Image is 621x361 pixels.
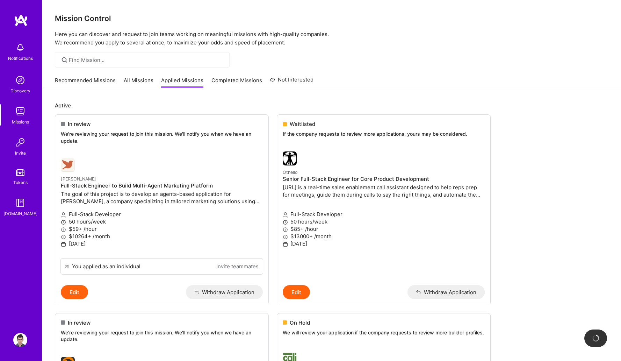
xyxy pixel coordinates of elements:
img: discovery [13,73,27,87]
img: loading [592,335,599,342]
img: Othello company logo [283,151,297,165]
p: Full-Stack Developer [61,211,263,218]
a: Invite teammates [216,263,259,270]
i: icon Applicant [61,212,66,218]
a: Othello company logoOthelloSenior Full-Stack Engineer for Core Product Development[URL] is a real... [277,146,490,285]
p: 50 hours/week [283,218,485,225]
div: [DOMAIN_NAME] [3,210,37,217]
small: [PERSON_NAME] [61,176,96,182]
button: Withdraw Application [186,285,263,299]
button: Edit [61,285,88,299]
img: Robynn AI company logo [61,158,75,172]
button: Withdraw Application [407,285,485,299]
p: 50 hours/week [61,218,263,225]
div: Discovery [10,87,30,94]
i: icon MoneyGray [283,234,288,240]
h4: Full-Stack Engineer to Build Multi-Agent Marketing Platform [61,183,263,189]
i: icon SearchGrey [60,56,68,64]
div: Tokens [13,179,28,186]
p: [URL] is a real-time sales enablement call assistant designed to help reps prep for meetings, gui... [283,184,485,198]
p: Full-Stack Developer [283,211,485,218]
p: Active [55,102,608,109]
a: Completed Missions [211,77,262,88]
h3: Mission Control [55,14,608,23]
img: tokens [16,169,24,176]
i: icon Clock [61,220,66,225]
p: We're reviewing your request to join this mission. We'll notify you when we have an update. [61,130,263,144]
button: Edit [283,285,310,299]
p: Here you can discover and request to join teams working on meaningful missions with high-quality ... [55,30,608,47]
small: Othello [283,170,297,175]
img: logo [14,14,28,27]
input: Find Mission... [69,56,224,64]
a: All Missions [124,77,153,88]
p: If the company requests to review more applications, yours may be considered. [283,130,485,137]
img: teamwork [13,104,27,118]
img: guide book [13,196,27,210]
a: Applied Missions [161,77,203,88]
i: icon MoneyGray [61,227,66,232]
i: icon Calendar [283,242,288,247]
p: $59+ /hour [61,225,263,233]
img: User Avatar [13,333,27,347]
i: icon Clock [283,220,288,225]
a: Not Interested [270,76,313,88]
img: bell [13,41,27,55]
div: Invite [15,149,26,157]
span: In review [68,120,91,128]
span: Waitlisted [290,120,315,128]
a: Recommended Missions [55,77,116,88]
p: [DATE] [61,240,263,247]
p: $10264+ /month [61,233,263,240]
p: $85+ /hour [283,225,485,233]
i: icon Applicant [283,212,288,218]
p: We will review your application if the company requests to review more builder profiles. [283,329,485,336]
p: We're reviewing your request to join this mission. We'll notify you when we have an update. [61,329,263,343]
i: icon Calendar [61,242,66,247]
p: [DATE] [283,240,485,247]
div: Notifications [8,55,33,62]
div: You applied as an individual [72,263,140,270]
h4: Senior Full-Stack Engineer for Core Product Development [283,176,485,182]
i: icon MoneyGray [61,234,66,240]
p: The goal of this project is to develop an agents-based application for [PERSON_NAME], a company s... [61,190,263,205]
a: User Avatar [12,333,29,347]
div: Missions [12,118,29,126]
span: On Hold [290,319,310,326]
span: In review [68,319,91,326]
img: Invite [13,135,27,149]
i: icon MoneyGray [283,227,288,232]
a: Robynn AI company logo[PERSON_NAME]Full-Stack Engineer to Build Multi-Agent Marketing PlatformThe... [55,153,268,258]
p: $13000+ /month [283,233,485,240]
